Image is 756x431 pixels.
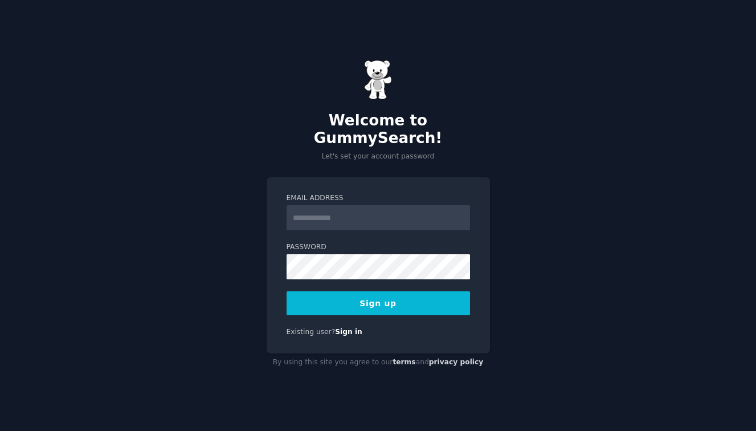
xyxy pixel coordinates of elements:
a: Sign in [335,328,362,336]
span: Existing user? [287,328,336,336]
label: Password [287,242,470,253]
p: Let's set your account password [267,152,490,162]
img: Gummy Bear [364,60,393,100]
button: Sign up [287,291,470,315]
div: By using this site you agree to our and [267,353,490,372]
a: terms [393,358,415,366]
a: privacy policy [429,358,484,366]
label: Email Address [287,193,470,204]
h2: Welcome to GummySearch! [267,112,490,148]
